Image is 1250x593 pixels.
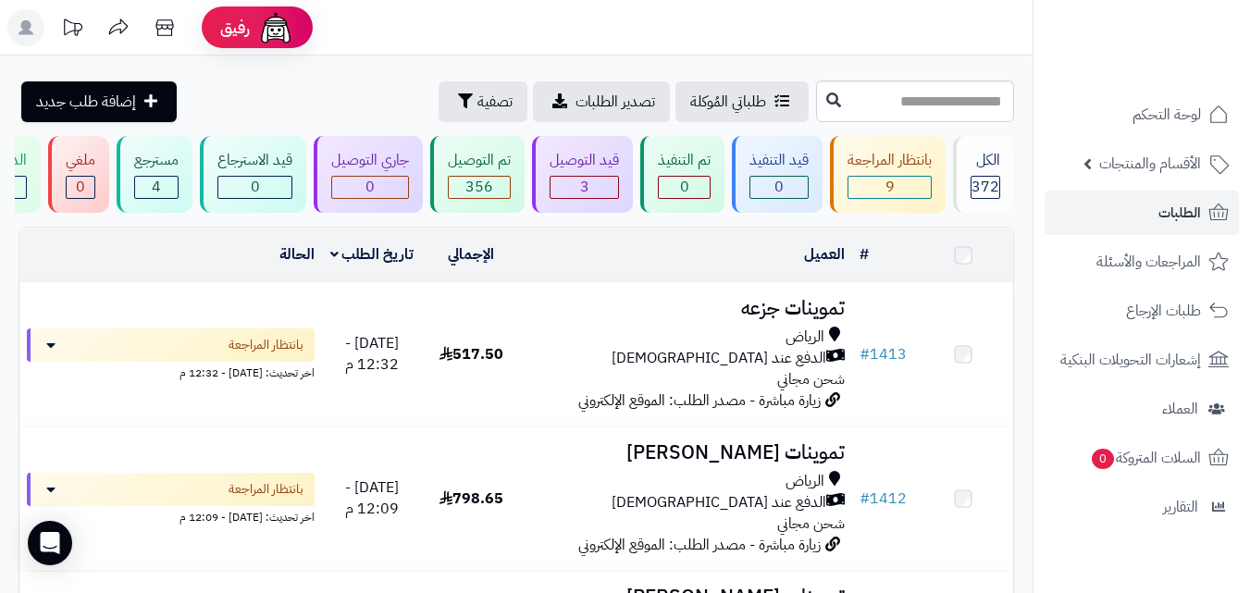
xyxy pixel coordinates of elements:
[365,176,375,198] span: 0
[528,442,845,463] h3: تموينات [PERSON_NAME]
[749,150,809,171] div: قيد التنفيذ
[774,176,784,198] span: 0
[848,150,932,171] div: بانتظار المراجعة
[1158,200,1201,226] span: الطلبات
[44,136,113,213] a: ملغي 0
[1163,494,1198,520] span: التقارير
[67,177,94,198] div: 0
[439,488,503,510] span: 798.65
[971,150,1000,171] div: الكل
[27,362,315,381] div: اخر تحديث: [DATE] - 12:32 م
[777,513,845,535] span: شحن مجاني
[860,488,907,510] a: #1412
[345,332,399,376] span: [DATE] - 12:32 م
[659,177,710,198] div: 0
[658,150,711,171] div: تم التنفيذ
[1045,436,1239,480] a: السلات المتروكة0
[439,81,527,122] button: تصفية
[134,150,179,171] div: مسترجع
[135,177,178,198] div: 4
[345,476,399,520] span: [DATE] - 12:09 م
[528,136,637,213] a: قيد التوصيل 3
[439,343,503,365] span: 517.50
[196,136,310,213] a: قيد الاسترجاع 0
[1045,240,1239,284] a: المراجعات والأسئلة
[251,176,260,198] span: 0
[28,521,72,565] div: Open Intercom Messenger
[477,91,513,113] span: تصفية
[332,177,408,198] div: 0
[1045,485,1239,529] a: التقارير
[36,91,136,113] span: إضافة طلب جديد
[76,176,85,198] span: 0
[860,343,907,365] a: #1413
[675,81,809,122] a: طلباتي المُوكلة
[578,389,821,412] span: زيارة مباشرة - مصدر الطلب: الموقع الإلكتروني
[786,327,824,348] span: الرياض
[860,488,870,510] span: #
[750,177,808,198] div: 0
[885,176,895,198] span: 9
[612,492,826,513] span: الدفع عند [DEMOGRAPHIC_DATA]
[777,368,845,390] span: شحن مجاني
[229,336,303,354] span: بانتظار المراجعة
[49,9,95,51] a: تحديثات المنصة
[972,176,999,198] span: 372
[680,176,689,198] span: 0
[1099,151,1201,177] span: الأقسام والمنتجات
[331,150,409,171] div: جاري التوصيل
[279,243,315,266] a: الحالة
[1045,191,1239,235] a: الطلبات
[465,176,493,198] span: 356
[637,136,728,213] a: تم التنفيذ 0
[257,9,294,46] img: ai-face.png
[220,17,250,39] span: رفيق
[1096,249,1201,275] span: المراجعات والأسئلة
[728,136,826,213] a: قيد التنفيذ 0
[1060,347,1201,373] span: إشعارات التحويلات البنكية
[448,243,494,266] a: الإجمالي
[448,150,511,171] div: تم التوصيل
[804,243,845,266] a: العميل
[533,81,670,122] a: تصدير الطلبات
[551,177,618,198] div: 3
[848,177,931,198] div: 9
[1045,93,1239,137] a: لوحة التحكم
[690,91,766,113] span: طلباتي المُوكلة
[66,150,95,171] div: ملغي
[449,177,510,198] div: 356
[1092,449,1114,469] span: 0
[1132,102,1201,128] span: لوحة التحكم
[1162,396,1198,422] span: العملاء
[217,150,292,171] div: قيد الاسترجاع
[218,177,291,198] div: 0
[860,343,870,365] span: #
[860,243,869,266] a: #
[330,243,415,266] a: تاريخ الطلب
[578,534,821,556] span: زيارة مباشرة - مصدر الطلب: الموقع الإلكتروني
[21,81,177,122] a: إضافة طلب جديد
[580,176,589,198] span: 3
[550,150,619,171] div: قيد التوصيل
[1045,338,1239,382] a: إشعارات التحويلات البنكية
[1045,289,1239,333] a: طلبات الإرجاع
[786,471,824,492] span: الرياض
[575,91,655,113] span: تصدير الطلبات
[427,136,528,213] a: تم التوصيل 356
[612,348,826,369] span: الدفع عند [DEMOGRAPHIC_DATA]
[113,136,196,213] a: مسترجع 4
[152,176,161,198] span: 4
[528,298,845,319] h3: تموينات جزعه
[1090,445,1201,471] span: السلات المتروكة
[27,506,315,525] div: اخر تحديث: [DATE] - 12:09 م
[826,136,949,213] a: بانتظار المراجعة 9
[949,136,1018,213] a: الكل372
[310,136,427,213] a: جاري التوصيل 0
[229,480,303,499] span: بانتظار المراجعة
[1126,298,1201,324] span: طلبات الإرجاع
[1045,387,1239,431] a: العملاء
